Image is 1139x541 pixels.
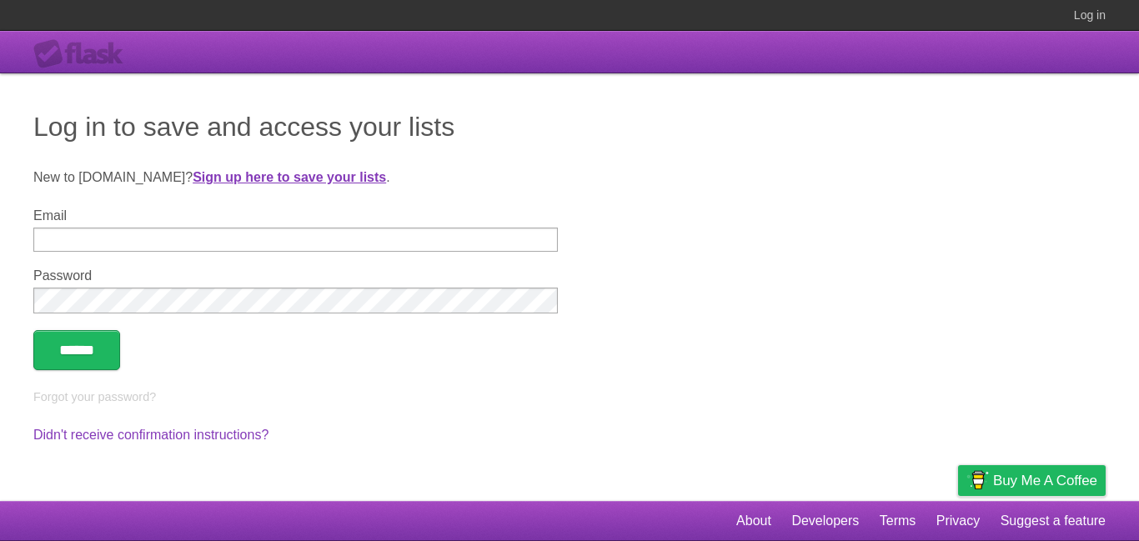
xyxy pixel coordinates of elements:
[966,466,989,494] img: Buy me a coffee
[791,505,859,537] a: Developers
[33,390,156,403] a: Forgot your password?
[33,208,558,223] label: Email
[33,39,133,69] div: Flask
[936,505,980,537] a: Privacy
[880,505,916,537] a: Terms
[193,170,386,184] a: Sign up here to save your lists
[33,168,1106,188] p: New to [DOMAIN_NAME]? .
[33,107,1106,147] h1: Log in to save and access your lists
[33,428,268,442] a: Didn't receive confirmation instructions?
[736,505,771,537] a: About
[1001,505,1106,537] a: Suggest a feature
[993,466,1097,495] span: Buy me a coffee
[33,268,558,283] label: Password
[958,465,1106,496] a: Buy me a coffee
